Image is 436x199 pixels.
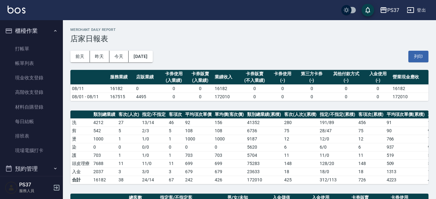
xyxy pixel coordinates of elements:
td: 11 / 0 [141,159,167,168]
td: 0 [161,84,187,93]
td: 4212 [92,118,117,127]
td: 0 [184,143,213,151]
td: 24/14 [141,176,167,184]
td: 洗 [70,118,92,127]
button: PS37 [377,4,402,17]
div: 入金使用 [367,71,389,77]
td: 1 / 0 [141,135,167,143]
td: 燙 [70,135,92,143]
td: 7688 [92,159,117,168]
div: 卡券使用 [163,71,185,77]
button: 預約管理 [3,161,60,177]
td: 937 [385,143,427,151]
td: 91 [385,118,427,127]
td: 425 [283,176,318,184]
th: 客次(人次)(累積) [283,111,318,119]
td: 679 [184,168,213,176]
button: save [361,4,374,16]
td: 766 [385,135,427,143]
td: 6 [357,143,385,151]
a: 帳單列表 [3,56,60,71]
td: 27 [117,118,141,127]
td: 0 [365,93,391,101]
td: 75 [283,127,318,135]
td: 11 [167,159,184,168]
td: 90 [385,127,427,135]
td: 18 [283,168,318,176]
td: 4223 [385,176,427,184]
th: 指定/不指定 [141,111,167,119]
td: 172010 [246,176,283,184]
div: 卡券使用 [271,71,294,77]
td: 16182 [391,84,428,93]
td: 1 [167,151,184,159]
th: 客項次 [167,111,184,119]
td: 172010 [391,93,428,101]
td: 0 [270,93,296,101]
div: (-) [271,77,294,84]
td: 699 [213,159,246,168]
td: 4495 [135,93,161,101]
td: 23633 [246,168,283,176]
td: 509 [385,159,427,168]
td: 699 [184,159,213,168]
td: 0 [161,93,187,101]
td: 108 [213,127,246,135]
a: 現場電腦打卡 [3,143,60,158]
td: 0 [328,84,365,93]
td: 入金 [70,168,92,176]
td: 0 [187,84,213,93]
td: 2037 [92,168,117,176]
td: 1 [167,135,184,143]
th: 平均項次單價 [184,111,213,119]
td: 5 [117,127,141,135]
td: 頭皮理療 [70,159,92,168]
td: 0 [296,84,328,93]
td: 0 [365,84,391,93]
td: 11 [283,151,318,159]
td: 0 [117,143,141,151]
td: 5620 [246,143,283,151]
td: 5 [167,127,184,135]
td: 2 / 3 [141,127,167,135]
button: 今天 [109,51,129,62]
div: (-) [329,77,363,84]
td: 41352 [246,118,283,127]
td: 12 / 0 [318,135,357,143]
td: 726 [357,176,385,184]
td: 167515 [108,93,135,101]
td: 3 [117,168,141,176]
td: 0 / 0 [141,143,167,151]
td: 08/11 [70,84,108,93]
a: 現金收支登錄 [3,71,60,85]
td: 75 [357,127,385,135]
h2: Merchant Daily Report [70,28,428,32]
th: 類別總業績 [92,111,117,119]
td: 679 [213,168,246,176]
td: 11 [117,159,141,168]
td: 9187 [246,135,283,143]
div: (入業績) [189,77,212,84]
h5: PS37 [19,182,51,188]
th: 營業現金應收 [391,70,428,85]
button: 登出 [404,4,428,16]
td: 0 [187,93,213,101]
td: 1 [117,135,141,143]
td: 46 [167,118,184,127]
th: 指定/不指定(累積) [318,111,357,119]
th: 店販業績 [135,70,161,85]
td: 0 [296,93,328,101]
td: 0 [135,84,161,93]
div: 第三方卡券 [297,71,326,77]
td: 1 [117,151,141,159]
th: 客項次(累積) [357,111,385,119]
td: 156 [213,118,246,127]
a: 每日結帳 [3,114,60,129]
td: 0 [92,143,117,151]
table: a dense table [70,70,428,101]
td: 148 [357,159,385,168]
td: 0 [270,84,296,93]
a: 材料自購登錄 [3,100,60,114]
td: 703 [213,151,246,159]
td: 312/113 [318,176,357,184]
